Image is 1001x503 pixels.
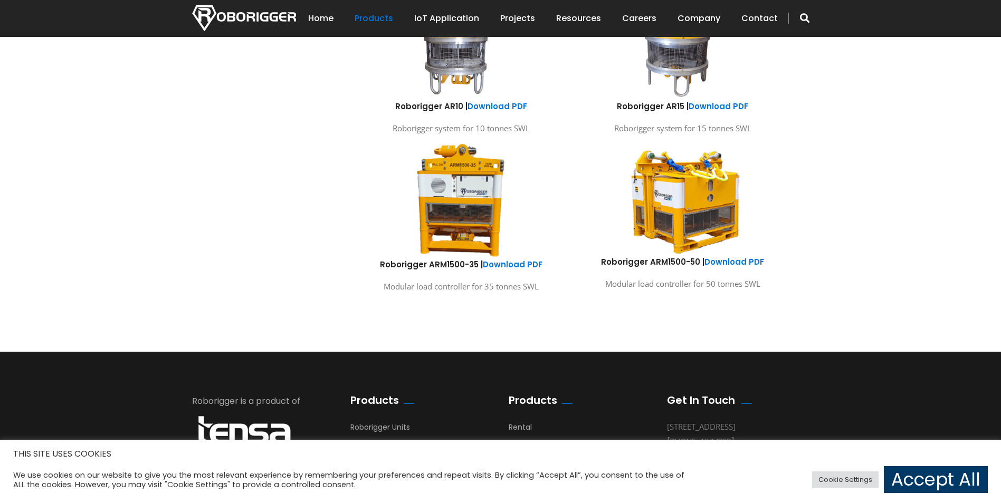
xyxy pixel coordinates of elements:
[358,101,564,112] h6: Roborigger AR10 |
[556,2,601,35] a: Resources
[13,447,988,461] h5: THIS SITE USES COOKIES
[509,422,532,438] a: Rental
[358,259,564,270] h6: Roborigger ARM1500-35 |
[308,2,333,35] a: Home
[704,256,764,267] a: Download PDF
[580,256,786,267] h6: Roborigger ARM1500-50 |
[350,422,410,438] a: Roborigger Units
[414,2,479,35] a: IoT Application
[667,434,794,448] div: [PHONE_NUMBER]
[580,101,786,112] h6: Roborigger AR15 |
[13,470,695,489] div: We use cookies on our website to give you the most relevant experience by remembering your prefer...
[741,2,778,35] a: Contact
[192,5,296,31] img: Nortech
[358,279,564,294] p: Modular load controller for 35 tonnes SWL
[689,101,748,112] a: Download PDF
[355,2,393,35] a: Products
[468,101,527,112] a: Download PDF
[580,121,786,136] p: Roborigger system for 15 tonnes SWL
[678,2,720,35] a: Company
[358,121,564,136] p: Roborigger system for 10 tonnes SWL
[509,394,557,407] h2: Products
[812,471,879,488] a: Cookie Settings
[483,259,542,270] a: Download PDF
[622,2,656,35] a: Careers
[667,394,735,407] h2: Get In Touch
[580,277,786,291] p: Modular load controller for 50 tonnes SWL
[500,2,535,35] a: Projects
[350,394,399,407] h2: Products
[884,466,988,493] a: Accept All
[667,420,794,434] div: [STREET_ADDRESS]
